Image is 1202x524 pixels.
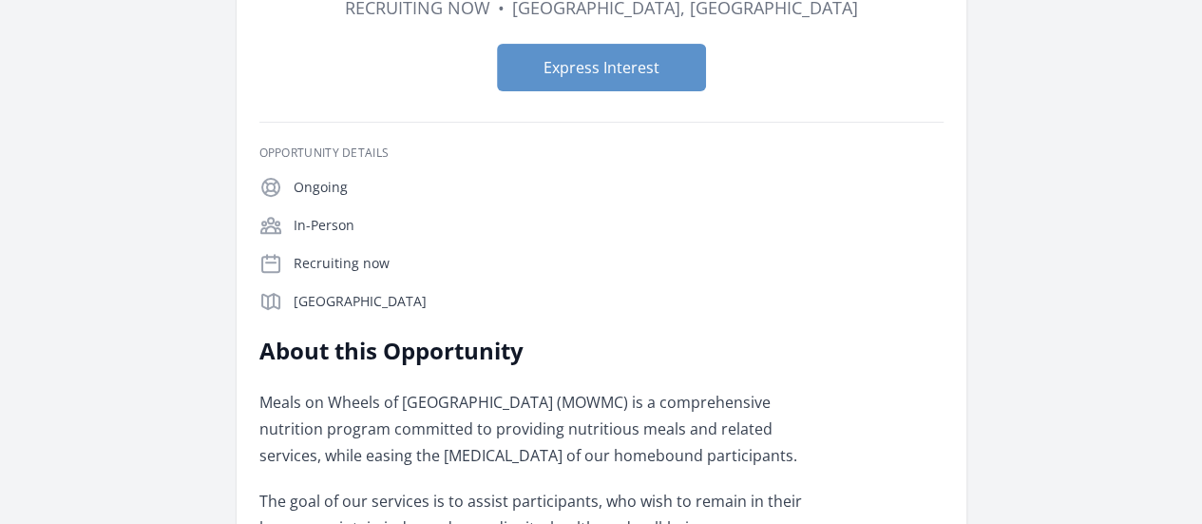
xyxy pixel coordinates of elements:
[294,178,944,197] p: Ongoing
[294,292,944,311] p: [GEOGRAPHIC_DATA]
[259,146,944,161] h3: Opportunity Details
[294,216,944,235] p: In-Person
[497,44,706,91] button: Express Interest
[259,389,815,469] p: Meals on Wheels of [GEOGRAPHIC_DATA] (MOWMC) is a comprehensive nutrition program committed to pr...
[294,254,944,273] p: Recruiting now
[259,336,815,366] h2: About this Opportunity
